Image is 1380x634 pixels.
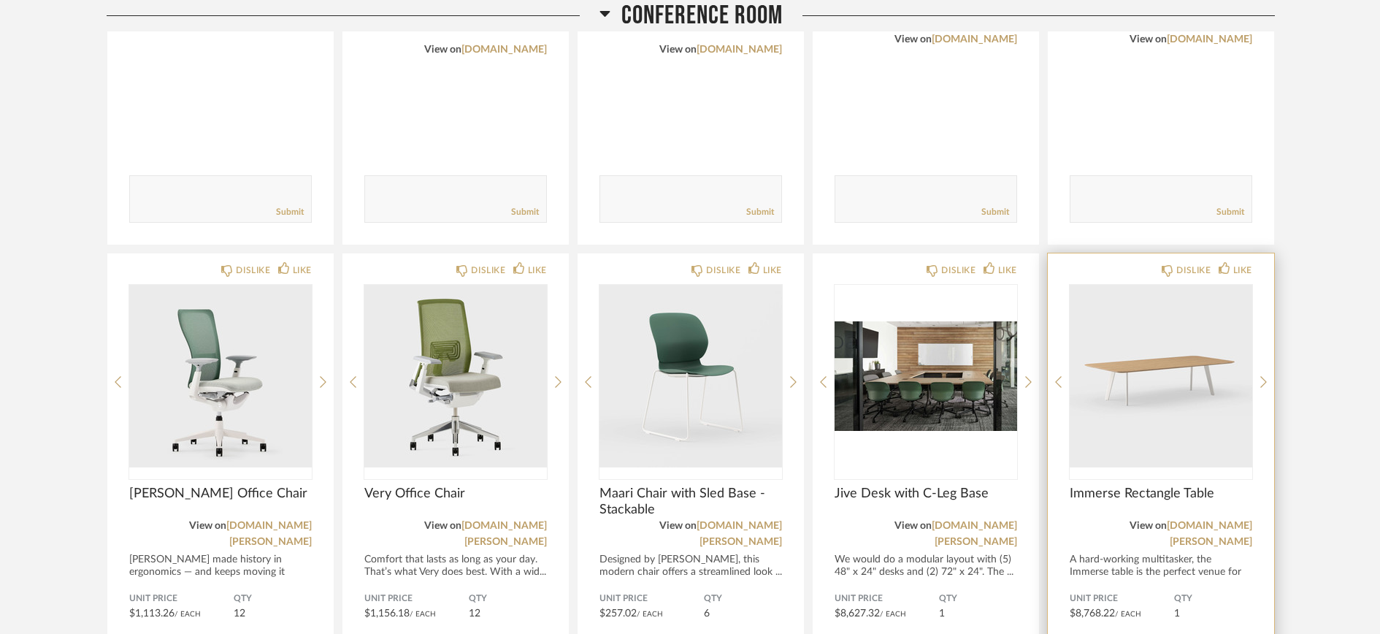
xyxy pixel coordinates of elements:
div: LIKE [998,263,1017,278]
span: View on [189,521,226,531]
a: [DOMAIN_NAME] [697,45,782,55]
span: 12 [469,608,480,619]
span: $1,113.26 [129,608,175,619]
img: undefined [364,285,547,467]
div: DISLIKE [471,263,505,278]
span: View on [1130,34,1167,45]
span: QTY [1174,593,1252,605]
span: Jive Desk with C-Leg Base [835,486,1017,502]
img: undefined [599,285,782,467]
div: DISLIKE [1176,263,1211,278]
span: View on [894,34,932,45]
span: Unit Price [599,593,704,605]
a: [DOMAIN_NAME][PERSON_NAME] [226,521,312,547]
span: / Each [410,611,436,618]
span: $1,156.18 [364,608,410,619]
span: View on [424,45,461,55]
a: Submit [981,206,1009,218]
span: $257.02 [599,608,637,619]
div: Comfort that lasts as long as your day. That’s what Very does best. With a wid... [364,554,547,578]
a: Submit [746,206,774,218]
span: View on [894,521,932,531]
a: [DOMAIN_NAME][PERSON_NAME] [461,521,547,547]
span: Unit Price [129,593,234,605]
span: Unit Price [835,593,939,605]
div: LIKE [1233,263,1252,278]
div: 0 [835,285,1017,467]
div: LIKE [293,263,312,278]
a: [DOMAIN_NAME] [1167,34,1252,45]
img: undefined [1070,285,1252,467]
span: $8,627.32 [835,608,880,619]
span: View on [424,521,461,531]
div: LIKE [528,263,547,278]
a: Submit [276,206,304,218]
span: / Each [880,611,906,618]
span: QTY [234,593,312,605]
span: 1 [1174,608,1180,619]
div: Designed by [PERSON_NAME], this modern chair offers a streamlined look ... [599,554,782,578]
div: DISLIKE [941,263,975,278]
span: Unit Price [364,593,469,605]
span: Maari Chair with Sled Base - Stackable [599,486,782,518]
div: 0 [1070,285,1252,467]
img: undefined [835,285,1017,467]
div: A hard-working multitasker, the Immerse table is the perfect venue for both impr... [1070,554,1252,591]
span: View on [659,521,697,531]
span: Unit Price [1070,593,1174,605]
a: [DOMAIN_NAME] [461,45,547,55]
img: undefined [129,285,312,467]
a: [DOMAIN_NAME] [932,34,1017,45]
span: / Each [637,611,663,618]
span: QTY [939,593,1017,605]
a: Submit [1216,206,1244,218]
a: [DOMAIN_NAME][PERSON_NAME] [1167,521,1252,547]
span: View on [1130,521,1167,531]
span: 12 [234,608,245,619]
a: Submit [511,206,539,218]
div: We would do a modular layout with (5) 48" x 24" desks and (2) 72" x 24". The ... [835,554,1017,578]
div: [PERSON_NAME] made history in ergonomics — and keeps moving it forward. From its [PERSON_NAME]... [129,554,312,591]
span: View on [659,45,697,55]
span: QTY [704,593,782,605]
span: / Each [175,611,201,618]
span: 1 [939,608,945,619]
span: $8,768.22 [1070,608,1115,619]
span: Very Office Chair [364,486,547,502]
a: [DOMAIN_NAME][PERSON_NAME] [697,521,782,547]
div: LIKE [763,263,782,278]
div: 0 [129,285,312,467]
span: [PERSON_NAME] Office Chair [129,486,312,502]
div: DISLIKE [236,263,270,278]
a: [DOMAIN_NAME][PERSON_NAME] [932,521,1017,547]
div: 0 [599,285,782,467]
span: 6 [704,608,710,619]
span: Immerse Rectangle Table [1070,486,1252,502]
div: 0 [364,285,547,467]
div: DISLIKE [706,263,740,278]
span: / Each [1115,611,1141,618]
span: QTY [469,593,547,605]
